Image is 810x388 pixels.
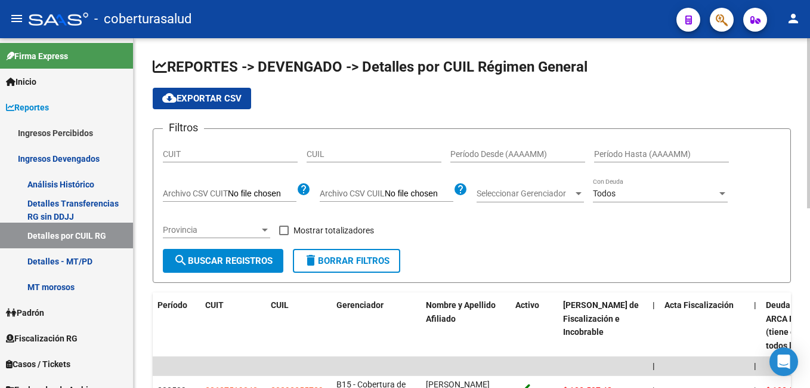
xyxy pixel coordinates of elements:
mat-icon: search [174,253,188,267]
span: | [754,361,756,371]
span: Archivo CSV CUIT [163,189,228,198]
input: Archivo CSV CUIL [385,189,453,199]
datatable-header-cell: Acta Fiscalización [660,292,749,359]
mat-icon: delete [304,253,318,267]
span: [PERSON_NAME] de Fiscalización e Incobrable [563,300,639,337]
datatable-header-cell: Gerenciador [332,292,421,359]
datatable-header-cell: CUIL [266,292,332,359]
datatable-header-cell: Activo [511,292,558,359]
button: Exportar CSV [153,88,251,109]
span: Todos [593,189,616,198]
datatable-header-cell: | [648,292,660,359]
span: CUIT [205,300,224,310]
span: CUIL [271,300,289,310]
input: Archivo CSV CUIT [228,189,296,199]
mat-icon: person [786,11,800,26]
span: | [754,300,756,310]
span: Período [157,300,187,310]
span: | [653,361,655,371]
span: REPORTES -> DEVENGADO -> Detalles por CUIL Régimen General [153,58,588,75]
mat-icon: menu [10,11,24,26]
span: Gerenciador [336,300,384,310]
mat-icon: help [453,182,468,196]
span: Archivo CSV CUIL [320,189,385,198]
span: Acta Fiscalización [664,300,734,310]
span: Provincia [163,225,259,235]
h3: Filtros [163,119,204,136]
datatable-header-cell: Período [153,292,200,359]
span: Borrar Filtros [304,255,389,266]
datatable-header-cell: | [749,292,761,359]
span: - coberturasalud [94,6,191,32]
span: Mostrar totalizadores [293,223,374,238]
div: Open Intercom Messenger [769,347,798,376]
span: Buscar Registros [174,255,273,266]
datatable-header-cell: CUIT [200,292,266,359]
span: Seleccionar Gerenciador [477,189,573,199]
span: Activo [515,300,539,310]
mat-icon: cloud_download [162,91,177,105]
datatable-header-cell: Nombre y Apellido Afiliado [421,292,511,359]
span: Fiscalización RG [6,332,78,345]
span: Nombre y Apellido Afiliado [426,300,496,324]
datatable-header-cell: Deuda Bruta Neto de Fiscalización e Incobrable [558,292,648,359]
span: Inicio [6,75,36,88]
span: Casos / Tickets [6,358,70,371]
span: Reportes [6,101,49,114]
span: Padrón [6,306,44,319]
span: Exportar CSV [162,93,242,104]
button: Borrar Filtros [293,249,400,273]
span: Firma Express [6,50,68,63]
span: | [653,300,655,310]
button: Buscar Registros [163,249,283,273]
mat-icon: help [296,182,311,196]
